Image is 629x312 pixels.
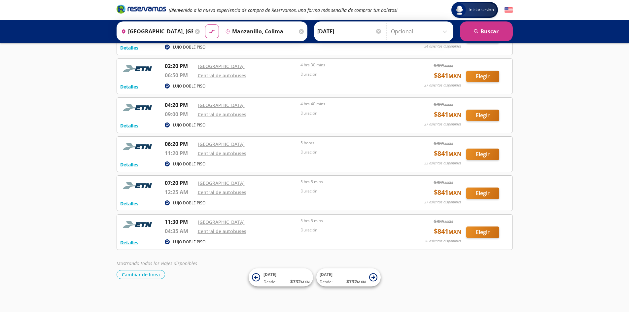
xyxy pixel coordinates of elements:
small: MXN [301,279,310,284]
button: Detalles [120,122,138,129]
p: 12:25 AM [165,188,194,196]
a: [GEOGRAPHIC_DATA] [198,219,245,225]
button: Elegir [466,110,499,121]
p: 33 asientos disponibles [424,160,461,166]
p: LUJO DOBLE PISO [173,161,205,167]
button: Elegir [466,188,499,199]
small: MXN [444,102,453,107]
button: Elegir [466,71,499,82]
p: Duración [300,71,400,77]
p: Duración [300,110,400,116]
p: 04:20 PM [165,101,194,109]
button: Detalles [120,44,138,51]
small: MXN [357,279,366,284]
p: Duración [300,149,400,155]
span: $ 841 [434,226,461,236]
span: $ 841 [434,149,461,158]
button: Detalles [120,200,138,207]
a: Central de autobuses [198,72,246,79]
button: [DATE]Desde:$732MXN [316,268,381,287]
a: [GEOGRAPHIC_DATA] [198,63,245,69]
p: 4 hrs 40 mins [300,101,400,107]
img: RESERVAMOS [120,62,157,75]
p: 27 asientos disponibles [424,121,461,127]
p: 11:30 PM [165,218,194,226]
a: [GEOGRAPHIC_DATA] [198,141,245,147]
input: Opcional [391,23,450,40]
p: 04:35 AM [165,227,194,235]
small: MXN [444,141,453,146]
p: 07:20 PM [165,179,194,187]
span: $ 885 [434,140,453,147]
a: [GEOGRAPHIC_DATA] [198,102,245,108]
span: Desde: [320,279,332,285]
button: English [505,6,513,14]
input: Buscar Origen [119,23,193,40]
small: MXN [448,228,461,235]
span: [DATE] [263,272,276,277]
span: [DATE] [320,272,332,277]
a: Central de autobuses [198,111,246,118]
p: LUJO DOBLE PISO [173,83,205,89]
img: RESERVAMOS [120,218,157,231]
button: Elegir [466,226,499,238]
button: [DATE]Desde:$732MXN [249,268,313,287]
button: Cambiar de línea [117,270,165,279]
em: Mostrando todos los viajes disponibles [117,260,197,266]
em: ¡Bienvenido a la nueva experiencia de compra de Reservamos, una forma más sencilla de comprar tus... [169,7,398,13]
p: 06:20 PM [165,140,194,148]
p: 27 asientos disponibles [424,83,461,88]
p: 02:20 PM [165,62,194,70]
p: LUJO DOBLE PISO [173,122,205,128]
span: Iniciar sesión [466,7,497,13]
small: MXN [444,219,453,224]
span: $ 885 [434,218,453,225]
p: 11:20 PM [165,149,194,157]
span: $ 841 [434,188,461,197]
button: Elegir [466,149,499,160]
p: Duración [300,227,400,233]
a: Central de autobuses [198,189,246,195]
p: 36 asientos disponibles [424,238,461,244]
p: LUJO DOBLE PISO [173,200,205,206]
p: 5 hrs 5 mins [300,179,400,185]
i: Brand Logo [117,4,166,14]
p: 34 asientos disponibles [424,44,461,49]
small: MXN [448,111,461,119]
span: Desde: [263,279,276,285]
span: $ 885 [434,101,453,108]
button: Detalles [120,83,138,90]
a: Brand Logo [117,4,166,16]
span: $ 841 [434,71,461,81]
p: 4 hrs 30 mins [300,62,400,68]
p: 5 horas [300,140,400,146]
small: MXN [448,150,461,157]
button: Detalles [120,161,138,168]
span: $ 885 [434,179,453,186]
img: RESERVAMOS [120,140,157,153]
span: $ 841 [434,110,461,120]
span: $ 732 [290,278,310,285]
input: Elegir Fecha [317,23,382,40]
button: Detalles [120,239,138,246]
span: $ 732 [346,278,366,285]
a: [GEOGRAPHIC_DATA] [198,180,245,186]
input: Buscar Destino [223,23,297,40]
p: LUJO DOBLE PISO [173,44,205,50]
p: 09:00 PM [165,110,194,118]
small: MXN [448,189,461,196]
a: Central de autobuses [198,150,246,156]
small: MXN [444,180,453,185]
p: 06:50 PM [165,71,194,79]
p: 5 hrs 5 mins [300,218,400,224]
button: Buscar [460,21,513,41]
span: $ 885 [434,62,453,69]
p: LUJO DOBLE PISO [173,239,205,245]
img: RESERVAMOS [120,179,157,192]
img: RESERVAMOS [120,101,157,114]
small: MXN [444,63,453,68]
p: 27 asientos disponibles [424,199,461,205]
small: MXN [448,72,461,80]
p: Duración [300,188,400,194]
a: Central de autobuses [198,228,246,234]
